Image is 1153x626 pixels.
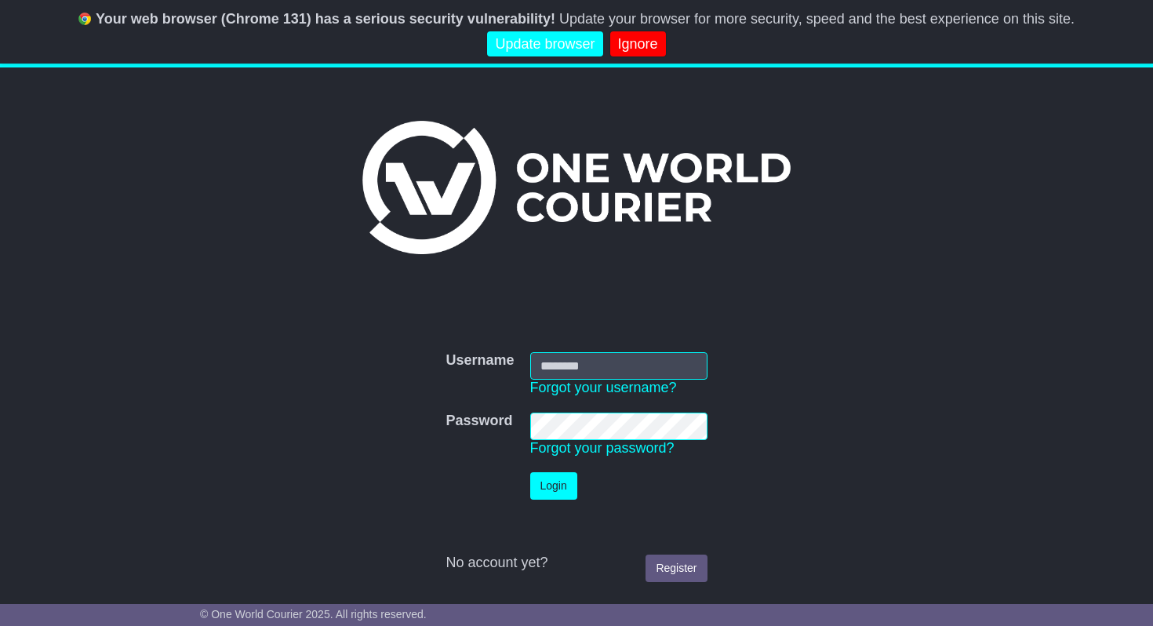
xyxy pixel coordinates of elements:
span: © One World Courier 2025. All rights reserved. [200,608,427,621]
button: Login [530,472,577,500]
b: Your web browser (Chrome 131) has a serious security vulnerability! [96,11,555,27]
a: Forgot your username? [530,380,677,395]
div: No account yet? [446,555,707,572]
a: Register [646,555,707,582]
span: Update your browser for more security, speed and the best experience on this site. [559,11,1075,27]
a: Update browser [487,31,602,57]
label: Username [446,352,514,369]
img: One World [362,121,791,254]
a: Ignore [610,31,666,57]
a: Forgot your password? [530,440,675,456]
label: Password [446,413,512,430]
